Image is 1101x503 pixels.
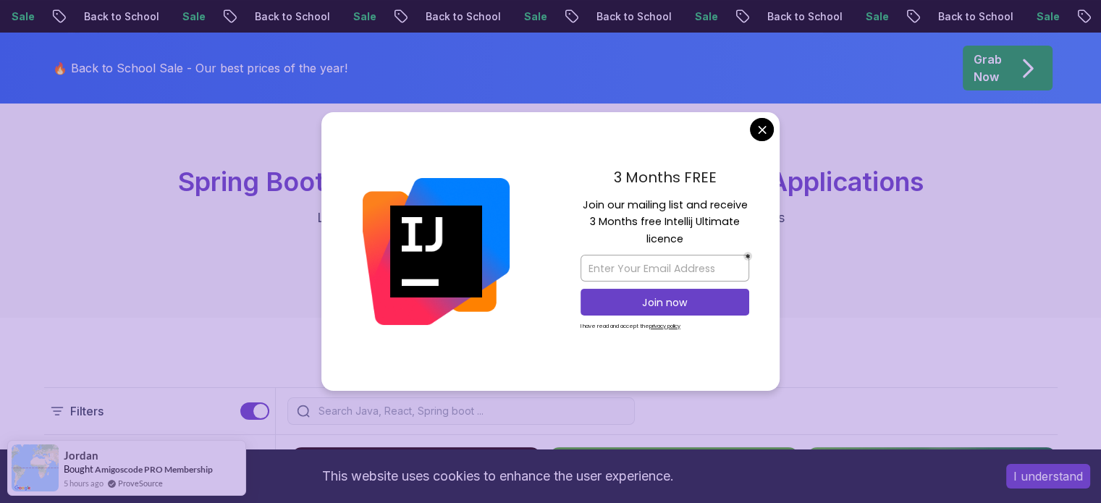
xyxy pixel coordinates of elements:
[342,9,388,24] p: Sale
[64,463,93,475] span: Bought
[683,9,730,24] p: Sale
[95,464,213,475] a: Amigoscode PRO Membership
[756,9,854,24] p: Back to School
[974,51,1002,85] p: Grab Now
[64,477,104,489] span: 5 hours ago
[927,9,1025,24] p: Back to School
[53,59,347,77] p: 🔥 Back to School Sale - Our best prices of the year!
[585,9,683,24] p: Back to School
[178,166,924,198] span: Spring Boot Courses for Building Scalable Java Applications
[512,9,559,24] p: Sale
[70,402,104,420] p: Filters
[308,208,794,248] p: Learn to build production-grade Java applications using Spring Boot. Includes REST APIs, database...
[243,9,342,24] p: Back to School
[1006,464,1090,489] button: Accept cookies
[414,9,512,24] p: Back to School
[316,404,625,418] input: Search Java, React, Spring boot ...
[12,444,59,491] img: provesource social proof notification image
[118,477,163,489] a: ProveSource
[72,9,171,24] p: Back to School
[854,9,900,24] p: Sale
[11,460,984,492] div: This website uses cookies to enhance the user experience.
[64,449,98,462] span: Jordan
[1025,9,1071,24] p: Sale
[171,9,217,24] p: Sale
